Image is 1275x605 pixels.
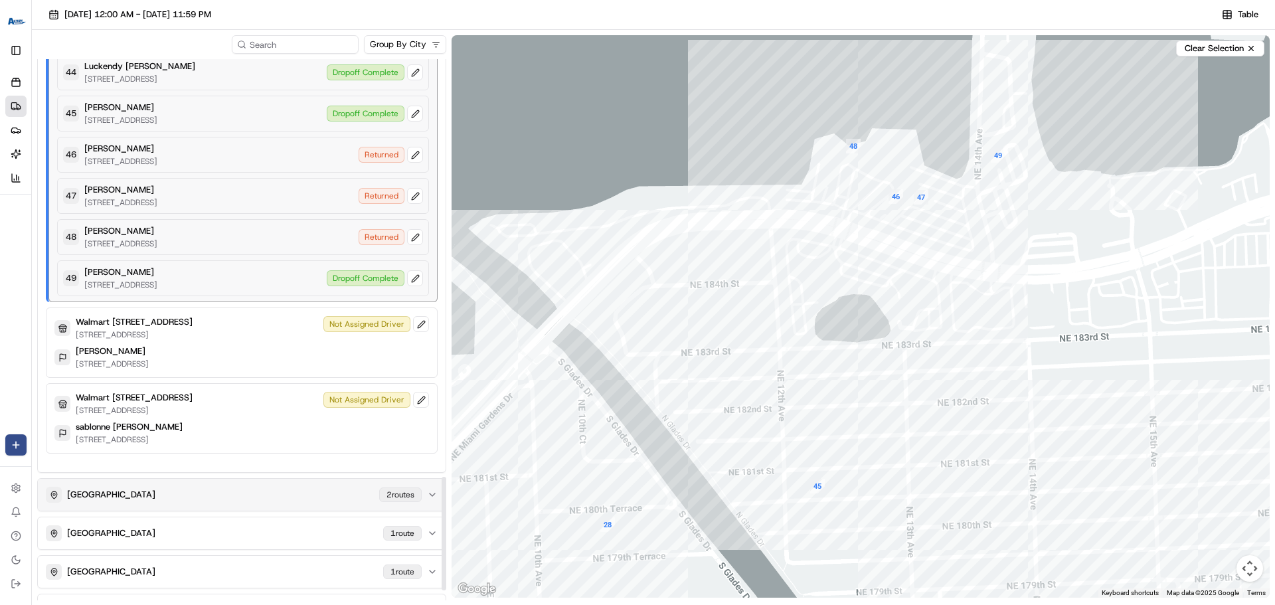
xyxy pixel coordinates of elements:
p: Walmart [STREET_ADDRESS] [76,392,193,404]
div: waypoint-job_jEcGqbL4Jyv37YxGTt4YjJ [841,133,866,159]
span: Map data ©2025 Google [1167,589,1239,596]
button: [GEOGRAPHIC_DATA]1route [38,556,446,588]
button: Go Action Courier [5,5,27,37]
a: 📗Knowledge Base [8,187,107,211]
p: [PERSON_NAME] [84,102,154,114]
button: Keyboard shortcuts [1102,588,1159,598]
p: [GEOGRAPHIC_DATA] [67,527,155,539]
button: Start new chat [226,131,242,147]
p: [STREET_ADDRESS] [76,359,149,369]
p: [STREET_ADDRESS] [84,197,157,208]
div: waypoint-job_jEcGqbL4Jyv37YxGTt4YjJ [908,185,934,210]
span: Table [1238,9,1258,21]
img: Nash [13,13,40,40]
div: waypoint-job_jEcGqbL4Jyv37YxGTt4YjJ [805,474,830,499]
input: Clear [35,86,219,100]
button: [GEOGRAPHIC_DATA]1route [38,517,446,549]
div: Start new chat [45,127,218,140]
input: Search [232,35,359,54]
p: [GEOGRAPHIC_DATA] [67,489,155,501]
img: Google [455,580,499,598]
span: Group By City [370,39,426,50]
p: [STREET_ADDRESS] [76,329,193,340]
button: [DATE] 12:00 AM - [DATE] 11:59 PM [42,5,217,24]
div: 💻 [112,194,123,205]
div: 1 route [383,564,422,579]
p: [PERSON_NAME] [76,345,145,357]
span: API Documentation [126,193,213,206]
p: [STREET_ADDRESS] [84,156,157,167]
button: [GEOGRAPHIC_DATA]2routes [38,479,446,511]
p: [STREET_ADDRESS] [84,74,195,84]
span: Pylon [132,225,161,235]
span: Knowledge Base [27,193,102,206]
img: Go Action Courier [5,17,27,25]
p: [PERSON_NAME] [84,184,154,196]
p: sablonne [PERSON_NAME] [76,421,183,433]
span: 46 [66,149,76,161]
p: [PERSON_NAME] [84,266,154,278]
button: Map camera controls [1236,555,1263,582]
div: 1 route [383,526,422,541]
img: 1736555255976-a54dd68f-1ca7-489b-9aae-adbdc363a1c4 [13,127,37,151]
p: Walmart [STREET_ADDRESS] [76,316,193,328]
span: 49 [66,272,76,284]
span: 47 [66,190,76,202]
button: Table [1216,5,1264,24]
a: Terms (opens in new tab) [1247,589,1266,596]
p: Welcome 👋 [13,53,242,74]
a: 💻API Documentation [107,187,218,211]
div: 2 route s [379,487,422,502]
div: waypoint-job_jEcGqbL4Jyv37YxGTt4YjJ [883,184,908,209]
div: We're available if you need us! [45,140,168,151]
span: [DATE] 12:00 AM - [DATE] 11:59 PM [64,9,211,21]
p: [PERSON_NAME] [84,143,154,155]
span: 44 [66,66,76,78]
a: Open this area in Google Maps (opens a new window) [455,580,499,598]
p: Luckendy [PERSON_NAME] [84,60,195,72]
p: [STREET_ADDRESS] [84,280,157,290]
p: [STREET_ADDRESS] [76,434,183,445]
a: Powered byPylon [94,224,161,235]
p: [PERSON_NAME] [84,225,154,237]
div: 📗 [13,194,24,205]
button: Clear Selection [1176,41,1264,56]
p: [STREET_ADDRESS] [76,405,193,416]
span: 48 [66,231,76,243]
p: [STREET_ADDRESS] [84,115,157,126]
p: [STREET_ADDRESS] [84,238,157,249]
div: waypoint-job_jEcGqbL4Jyv37YxGTt4YjJ [985,143,1011,168]
div: waypoint-job_jEcGqbL4Jyv37YxGTt4YjJ [595,512,620,537]
span: 45 [66,108,76,120]
p: [GEOGRAPHIC_DATA] [67,566,155,578]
